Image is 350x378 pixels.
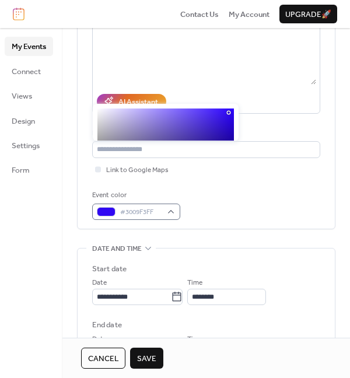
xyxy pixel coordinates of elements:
a: My Events [5,37,53,55]
span: Form [12,164,30,176]
img: logo [13,8,24,20]
span: Save [137,353,156,365]
span: Upgrade 🚀 [285,9,331,20]
a: Views [5,86,53,105]
span: Date and time [92,243,142,255]
span: Time [187,277,202,289]
a: Contact Us [180,8,219,20]
span: My Events [12,41,46,52]
span: #3009F3FF [120,206,162,218]
button: Cancel [81,348,125,369]
span: Cancel [88,353,118,365]
span: Connect [12,66,41,78]
span: Time [187,334,202,345]
span: Settings [12,140,40,152]
span: Date [92,334,107,345]
a: Settings [5,136,53,155]
span: Link to Google Maps [106,164,169,176]
span: My Account [229,9,269,20]
a: My Account [229,8,269,20]
span: Views [12,90,32,102]
button: AI Assistant [97,94,166,109]
a: Connect [5,62,53,80]
div: Event color [92,190,178,201]
span: Design [12,116,35,127]
span: Contact Us [180,9,219,20]
div: Start date [92,263,127,275]
span: Date [92,277,107,289]
div: End date [92,319,122,331]
a: Form [5,160,53,179]
div: AI Assistant [118,96,158,108]
a: Design [5,111,53,130]
button: Save [130,348,163,369]
button: Upgrade🚀 [279,5,337,23]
